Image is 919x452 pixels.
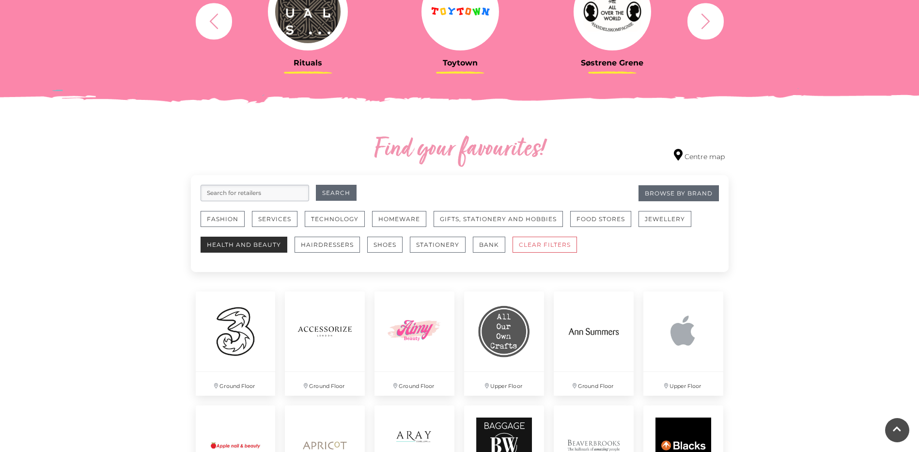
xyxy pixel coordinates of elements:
p: Ground Floor [285,372,365,396]
p: Upper Floor [643,372,723,396]
button: Search [316,185,357,201]
h2: Find your favourites! [283,134,637,165]
a: Food Stores [570,211,639,237]
h3: Søstrene Grene [544,58,681,67]
h3: Toytown [391,58,529,67]
button: Bank [473,237,505,253]
a: Ground Floor [370,287,459,401]
button: Services [252,211,297,227]
a: Upper Floor [639,287,728,401]
button: Hairdressers [295,237,360,253]
button: Shoes [367,237,403,253]
button: Jewellery [639,211,691,227]
h3: Rituals [239,58,377,67]
a: Bank [473,237,513,262]
a: Shoes [367,237,410,262]
p: Upper Floor [464,372,544,396]
a: Ground Floor [549,287,639,401]
a: Services [252,211,305,237]
a: Health and Beauty [201,237,295,262]
a: Homeware [372,211,434,237]
a: Fashion [201,211,252,237]
a: Browse By Brand [639,185,719,201]
button: CLEAR FILTERS [513,237,577,253]
a: Technology [305,211,372,237]
button: Technology [305,211,365,227]
p: Ground Floor [196,372,276,396]
button: Health and Beauty [201,237,287,253]
a: Stationery [410,237,473,262]
a: CLEAR FILTERS [513,237,584,262]
button: Gifts, Stationery and Hobbies [434,211,563,227]
a: Upper Floor [459,287,549,401]
p: Ground Floor [374,372,454,396]
a: Gifts, Stationery and Hobbies [434,211,570,237]
button: Fashion [201,211,245,227]
a: Hairdressers [295,237,367,262]
a: Ground Floor [191,287,280,401]
a: Jewellery [639,211,699,237]
a: Ground Floor [280,287,370,401]
button: Stationery [410,237,466,253]
input: Search for retailers [201,185,309,201]
p: Ground Floor [554,372,634,396]
button: Food Stores [570,211,631,227]
button: Homeware [372,211,426,227]
a: Centre map [674,149,725,162]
